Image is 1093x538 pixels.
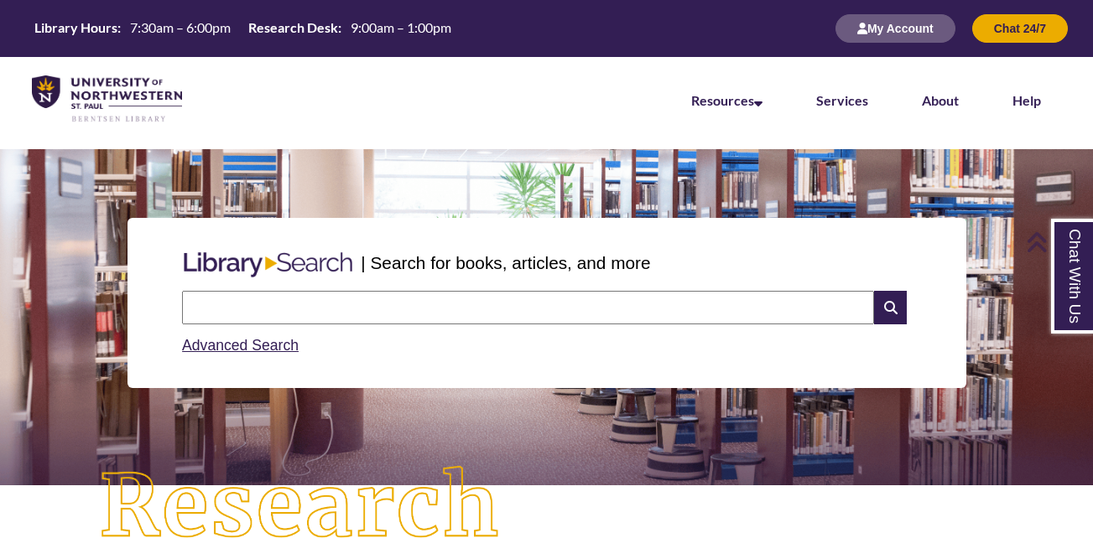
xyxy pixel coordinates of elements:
p: | Search for books, articles, and more [361,250,650,276]
a: Services [816,92,868,108]
a: Back to Top [1026,230,1089,253]
th: Research Desk: [242,18,344,37]
th: Library Hours: [28,18,123,37]
img: Libary Search [175,246,361,284]
button: My Account [835,14,955,43]
img: UNWSP Library Logo [32,75,182,123]
a: Advanced Search [182,337,299,354]
a: Hours Today [28,18,458,39]
span: 9:00am – 1:00pm [351,19,451,35]
a: Resources [691,92,762,108]
a: Chat 24/7 [972,21,1068,35]
a: My Account [835,21,955,35]
button: Chat 24/7 [972,14,1068,43]
table: Hours Today [28,18,458,37]
i: Search [874,291,906,324]
a: Help [1012,92,1041,108]
span: 7:30am – 6:00pm [130,19,231,35]
a: About [922,92,959,108]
